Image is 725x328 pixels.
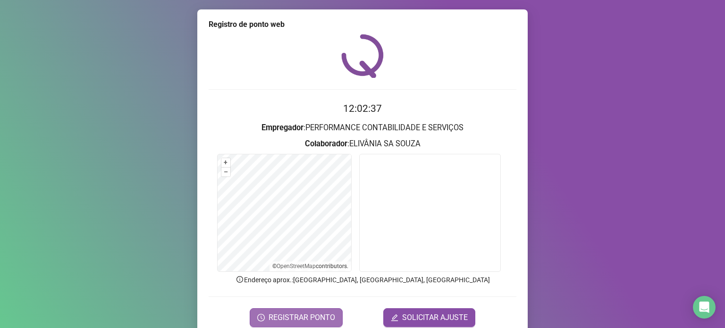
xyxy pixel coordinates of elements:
[221,168,230,177] button: –
[209,19,516,30] div: Registro de ponto web
[343,103,382,114] time: 12:02:37
[693,296,716,319] div: Open Intercom Messenger
[402,312,468,323] span: SOLICITAR AJUSTE
[391,314,398,321] span: edit
[305,139,347,148] strong: Colaborador
[257,314,265,321] span: clock-circle
[269,312,335,323] span: REGISTRAR PONTO
[261,123,303,132] strong: Empregador
[383,308,475,327] button: editSOLICITAR AJUSTE
[250,308,343,327] button: REGISTRAR PONTO
[209,138,516,150] h3: : ELIVÂNIA SA SOUZA
[277,263,316,269] a: OpenStreetMap
[236,275,244,284] span: info-circle
[209,122,516,134] h3: : PERFORMANCE CONTABILIDADE E SERVIÇOS
[272,263,348,269] li: © contributors.
[221,158,230,167] button: +
[209,275,516,285] p: Endereço aprox. : [GEOGRAPHIC_DATA], [GEOGRAPHIC_DATA], [GEOGRAPHIC_DATA]
[341,34,384,78] img: QRPoint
